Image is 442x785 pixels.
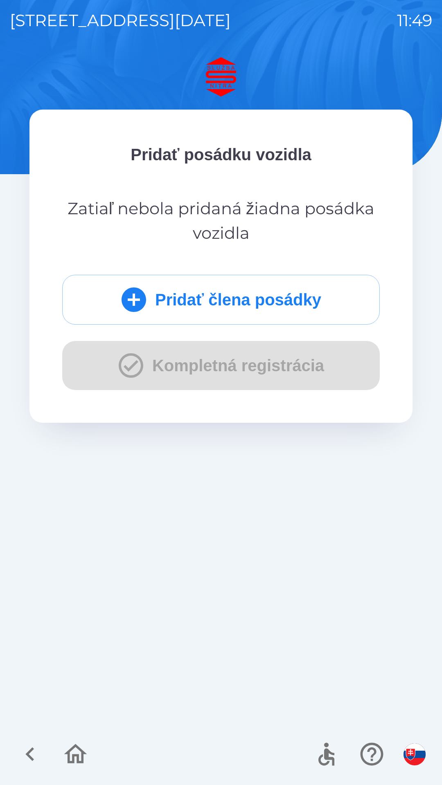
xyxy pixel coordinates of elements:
button: Pridať člena posádky [62,275,380,325]
p: [STREET_ADDRESS][DATE] [10,8,231,33]
img: sk flag [404,743,426,765]
img: Logo [29,57,413,96]
p: Pridať posádku vozidla [62,142,380,167]
p: 11:49 [397,8,432,33]
p: Zatiaľ nebola pridaná žiadna posádka vozidla [62,196,380,245]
